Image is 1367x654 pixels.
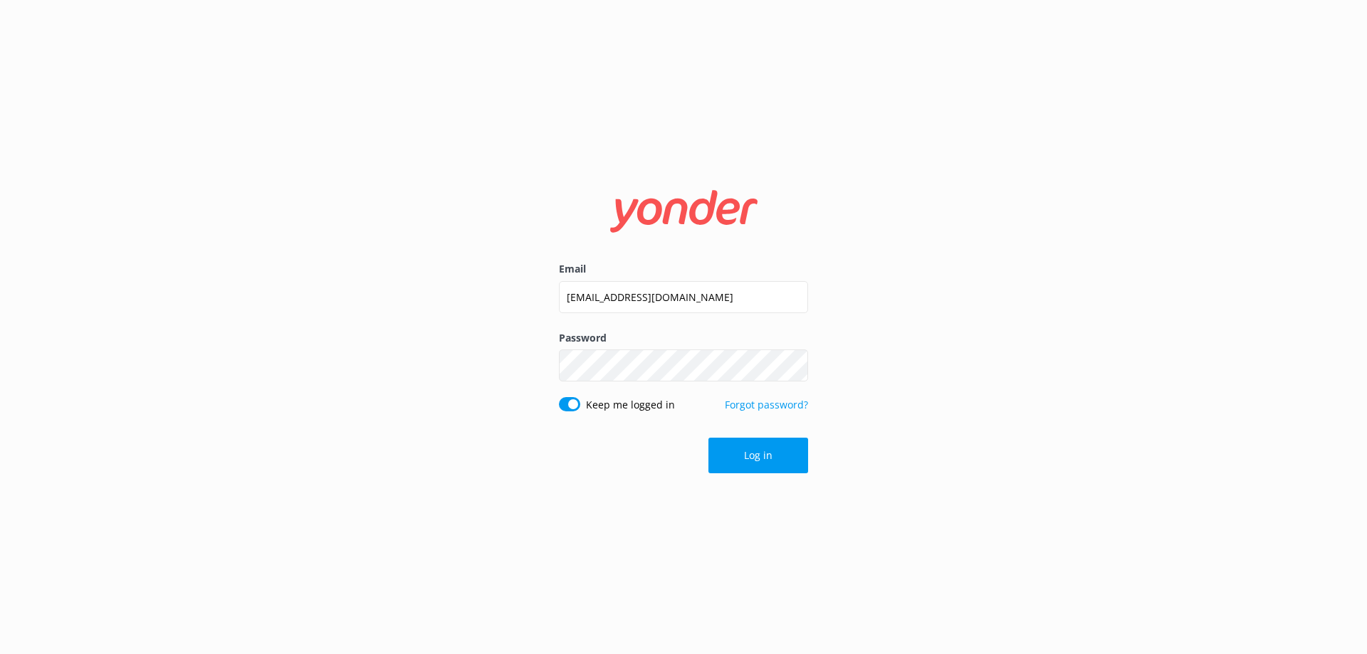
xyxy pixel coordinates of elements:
[725,398,808,411] a: Forgot password?
[708,438,808,473] button: Log in
[586,397,675,413] label: Keep me logged in
[559,330,808,346] label: Password
[559,261,808,277] label: Email
[780,352,808,380] button: Show password
[559,281,808,313] input: user@emailaddress.com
